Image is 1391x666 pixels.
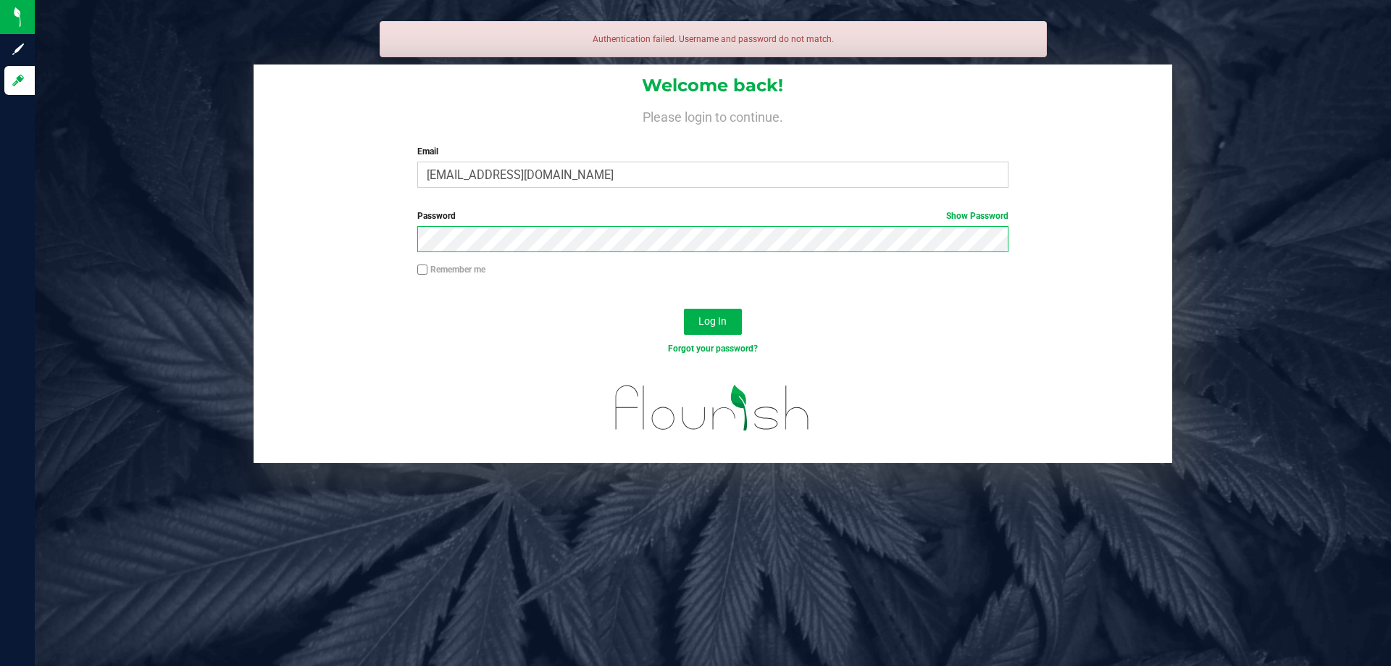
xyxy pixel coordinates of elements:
input: Remember me [417,265,427,275]
h4: Please login to continue. [254,107,1172,125]
span: Password [417,211,456,221]
span: Log In [698,315,727,327]
a: Forgot your password? [668,344,758,354]
inline-svg: Sign up [11,42,25,57]
button: Log In [684,309,742,335]
h1: Welcome back! [254,76,1172,95]
img: flourish_logo.svg [598,371,827,445]
a: Show Password [946,211,1008,221]
inline-svg: Log in [11,73,25,88]
label: Remember me [417,263,485,276]
label: Email [417,145,1008,158]
div: Authentication failed. Username and password do not match. [380,21,1047,57]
